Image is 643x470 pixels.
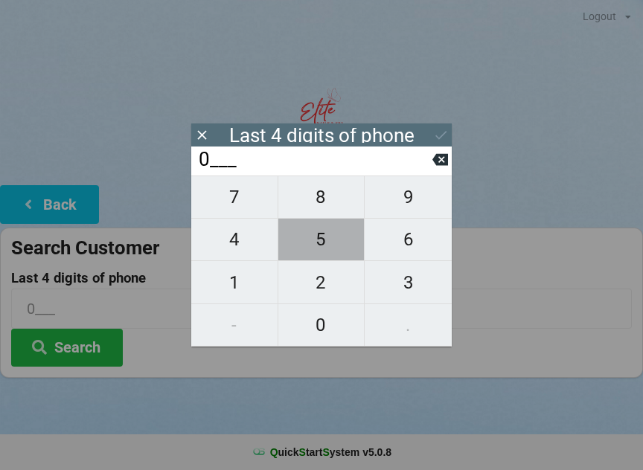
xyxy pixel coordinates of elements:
button: 0 [278,304,365,347]
button: 1 [191,261,278,303]
span: 6 [365,224,452,255]
span: 5 [278,224,365,255]
button: 3 [365,261,452,303]
span: 4 [191,224,278,255]
button: 2 [278,261,365,303]
span: 0 [278,309,365,341]
span: 3 [365,267,452,298]
span: 1 [191,267,278,298]
button: 7 [191,176,278,219]
button: 4 [191,219,278,261]
button: 5 [278,219,365,261]
button: 8 [278,176,365,219]
span: 2 [278,267,365,298]
span: 7 [191,181,278,213]
button: 9 [365,176,452,219]
div: Last 4 digits of phone [229,128,415,143]
span: 9 [365,181,452,213]
span: 8 [278,181,365,213]
button: 6 [365,219,452,261]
